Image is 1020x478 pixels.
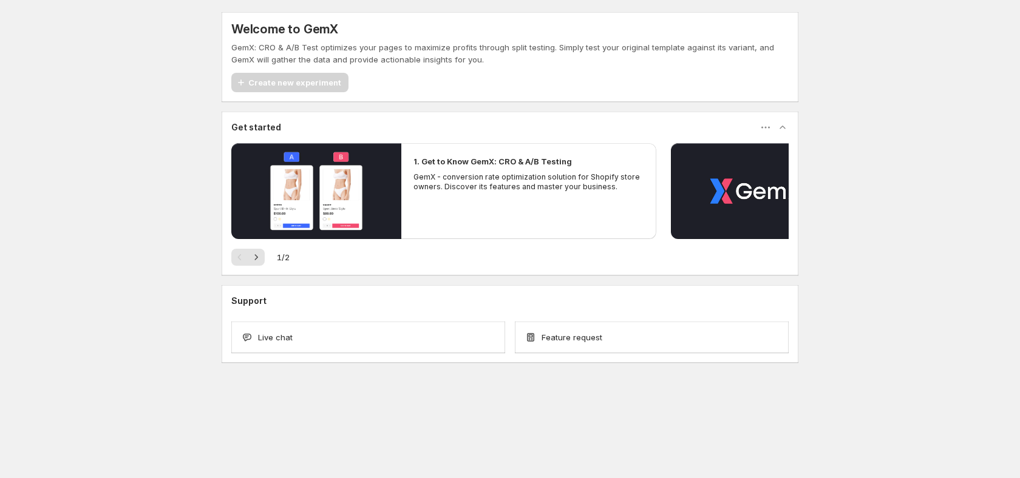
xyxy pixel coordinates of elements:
span: Live chat [258,331,293,343]
p: GemX - conversion rate optimization solution for Shopify store owners. Discover its features and ... [413,172,644,192]
span: 1 / 2 [277,251,290,263]
h3: Get started [231,121,281,133]
h5: Welcome to GemX [231,22,338,36]
span: Feature request [542,331,602,343]
h2: 1. Get to Know GemX: CRO & A/B Testing [413,155,572,167]
h3: Support [231,295,267,307]
p: GemX: CRO & A/B Test optimizes your pages to maximize profits through split testing. Simply test ... [231,41,789,66]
